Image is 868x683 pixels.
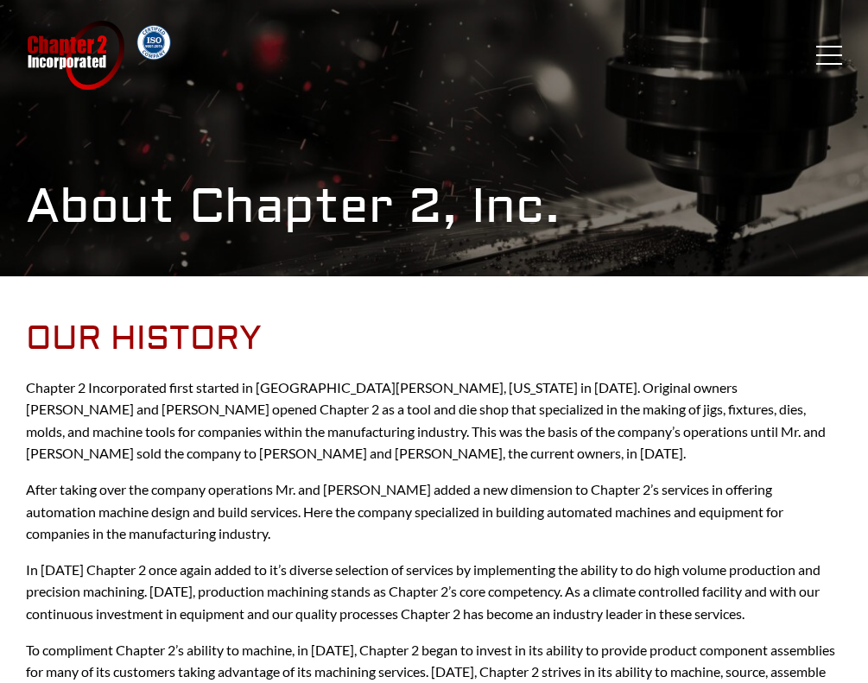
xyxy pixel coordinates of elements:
[26,478,842,545] p: After taking over the company operations Mr. and [PERSON_NAME] added a new dimension to Chapter 2...
[26,319,842,359] h2: Our History
[26,21,124,90] a: Chapter 2 Incorporated
[26,178,842,236] h1: About Chapter 2, Inc.
[26,559,842,625] p: In [DATE] Chapter 2 once again added to it’s diverse selection of services by implementing the ab...
[26,376,842,465] p: Chapter 2 Incorporated first started in [GEOGRAPHIC_DATA][PERSON_NAME], [US_STATE] in [DATE]. Ori...
[816,46,842,65] button: Menu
